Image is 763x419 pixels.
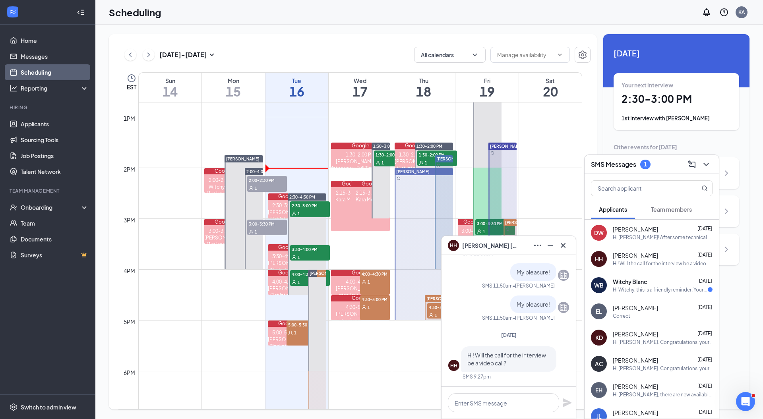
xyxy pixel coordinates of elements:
[613,409,658,417] span: [PERSON_NAME]
[204,177,243,183] div: 2:00-2:30 PM
[268,193,306,200] div: Google
[268,202,306,209] div: 2:30-3:00 PM
[21,215,89,231] a: Team
[246,169,272,174] span: 2:00-4:00 PM
[392,85,455,98] h1: 18
[622,114,731,122] div: 1st Interview with [PERSON_NAME]
[287,321,326,328] span: 5:00-5:30 PM
[513,282,555,289] span: • [PERSON_NAME]
[292,280,296,285] svg: User
[298,211,300,216] span: 1
[463,373,491,380] div: SMS 9:27pm
[458,219,486,225] div: Google
[697,252,712,258] span: [DATE]
[331,196,370,203] div: Kara Meeting
[288,330,293,335] svg: User
[697,383,712,389] span: [DATE]
[265,73,329,102] a: September 16, 2025
[458,228,486,241] div: 3:00-3:30 PM
[331,151,390,158] div: 1:30-2:00 PM
[613,391,713,398] div: Hi [PERSON_NAME], there are new availabilities for an interview. This is a reminder to schedule y...
[599,206,627,213] span: Applicants
[429,313,434,318] svg: User
[351,181,390,187] div: Google
[10,203,17,211] svg: UserCheck
[331,189,370,196] div: 2:15-3:15 PM
[268,244,306,251] div: Google
[368,279,370,285] span: 1
[249,230,254,234] svg: User
[414,47,486,63] button: All calendarsChevronDown
[109,6,161,19] h1: Scheduling
[505,227,509,231] svg: Sync
[395,151,433,158] div: 1:30-2:00 PM
[226,156,259,161] span: [PERSON_NAME]
[247,176,287,184] span: 2:00-2:30 PM
[255,229,257,235] span: 1
[331,311,390,344] div: [PERSON_NAME] (1st Interview - Part Time Front of House Team Member at [GEOGRAPHIC_DATA])
[10,84,17,92] svg: Analysis
[531,239,544,252] button: Ellipses
[207,50,217,60] svg: SmallChevronDown
[395,158,433,199] div: [PERSON_NAME] (1st Interview - Part Time Back of House Team Member at [GEOGRAPHIC_DATA])
[519,73,582,102] a: September 20, 2025
[368,305,370,310] span: 1
[331,295,390,301] div: Google
[557,52,563,58] svg: ChevronDown
[595,255,603,263] div: HH
[21,33,89,48] a: Home
[614,47,739,59] span: [DATE]
[21,403,76,411] div: Switch to admin view
[204,234,243,275] div: [PERSON_NAME] (1st Interview - Part Time Front of House Team Member at [GEOGRAPHIC_DATA])
[21,164,89,180] a: Talent Network
[505,220,538,225] span: [PERSON_NAME]
[21,203,82,211] div: Onboarding
[290,201,330,209] span: 2:30-3:00 PM
[722,168,731,178] svg: ChevronRight
[416,143,442,149] span: 1:30-2:00 PM
[697,226,712,232] span: [DATE]
[455,85,519,98] h1: 19
[268,278,306,285] div: 4:00-4:30 PM
[738,9,745,15] div: KA
[298,280,300,285] span: 1
[139,73,201,102] a: September 14, 2025
[392,73,455,102] a: September 18, 2025
[436,156,470,161] span: [PERSON_NAME]
[268,270,306,276] div: Google
[591,181,686,196] input: Search applicant
[575,47,591,63] button: Settings
[397,176,401,180] svg: Sync
[268,260,306,300] div: [PERSON_NAME] (2nd interview - Part Time Front of House Team Member at [GEOGRAPHIC_DATA])
[294,330,296,336] span: 1
[289,194,315,200] span: 2:30-4:30 PM
[362,280,366,284] svg: User
[594,229,604,237] div: DW
[145,50,153,60] svg: ChevronRight
[329,73,392,102] a: September 17, 2025
[331,285,390,319] div: [PERSON_NAME] (1st Interview - Part Time Front of House Team Member at US [GEOGRAPHIC_DATA])
[376,160,380,165] svg: User
[329,85,392,98] h1: 17
[419,160,424,165] svg: User
[202,77,265,85] div: Mon
[613,286,708,293] div: Hi Witchy, this is a friendly reminder. Your meeting with [DEMOGRAPHIC_DATA]-fil-A for Part Time ...
[477,229,482,234] svg: User
[613,251,658,259] span: [PERSON_NAME]
[544,239,557,252] button: Minimize
[562,398,572,407] svg: Plane
[546,241,555,250] svg: Minimize
[395,143,433,149] div: Google
[701,160,711,169] svg: ChevronDown
[204,228,243,234] div: 3:00-3:30 PM
[697,278,712,284] span: [DATE]
[21,132,89,148] a: Sourcing Tools
[613,225,658,233] span: [PERSON_NAME]
[613,304,658,312] span: [PERSON_NAME]
[462,241,518,250] span: [PERSON_NAME] [PERSON_NAME]
[482,282,513,289] div: SMS 11:50am
[122,114,137,123] div: 1pm
[471,51,479,59] svg: ChevronDown
[427,303,467,311] span: 4:30-5:00 PM
[687,160,697,169] svg: ComposeMessage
